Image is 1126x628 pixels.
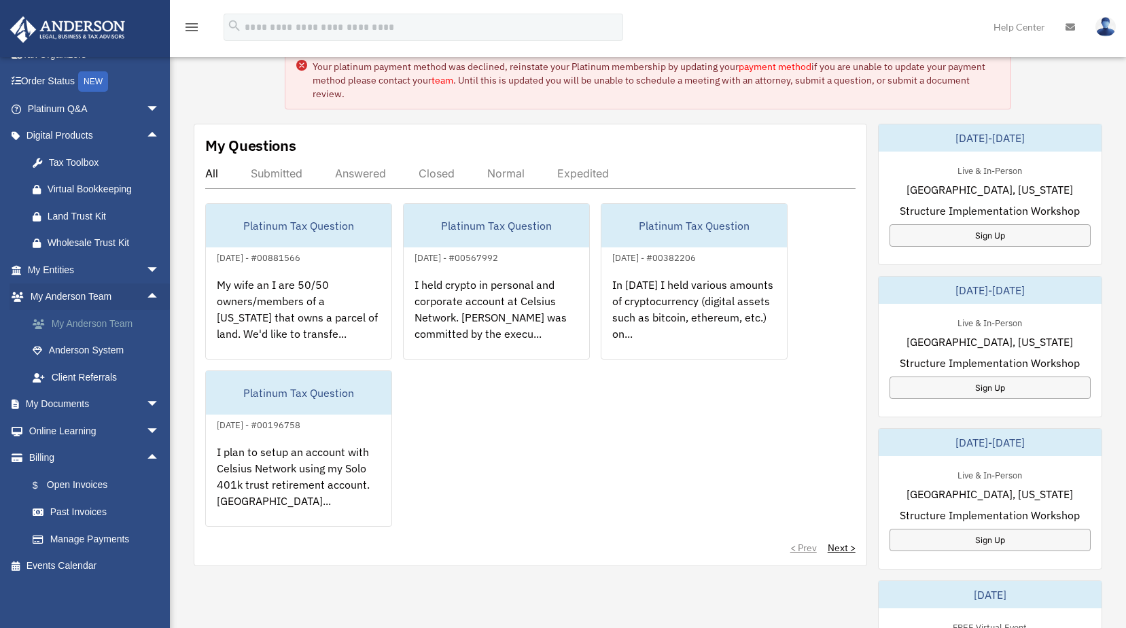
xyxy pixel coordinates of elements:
[487,167,525,180] div: Normal
[601,204,787,247] div: Platinum Tax Question
[1095,17,1116,37] img: User Pic
[78,71,108,92] div: NEW
[6,16,129,43] img: Anderson Advisors Platinum Portal
[146,256,173,284] span: arrow_drop_down
[19,471,180,499] a: $Open Invoices
[10,391,180,418] a: My Documentsarrow_drop_down
[146,95,173,123] span: arrow_drop_down
[947,162,1033,177] div: Live & In-Person
[146,417,173,445] span: arrow_drop_down
[879,429,1102,456] div: [DATE]-[DATE]
[40,477,47,494] span: $
[19,499,180,526] a: Past Invoices
[205,370,392,527] a: Platinum Tax Question[DATE] - #00196758I plan to setup an account with Celsius Network using my S...
[19,149,180,176] a: Tax Toolbox
[907,181,1073,198] span: [GEOGRAPHIC_DATA], [US_STATE]
[146,444,173,472] span: arrow_drop_up
[404,249,509,264] div: [DATE] - #00567992
[313,60,1000,101] div: Your platinum payment method was declined, reinstate your Platinum membership by updating your if...
[10,68,180,96] a: Order StatusNEW
[10,122,180,150] a: Digital Productsarrow_drop_up
[10,256,180,283] a: My Entitiesarrow_drop_down
[10,283,180,311] a: My Anderson Teamarrow_drop_up
[879,277,1102,304] div: [DATE]-[DATE]
[48,154,163,171] div: Tax Toolbox
[890,224,1091,247] a: Sign Up
[432,74,453,86] a: team
[19,203,180,230] a: Land Trust Kit
[10,444,180,472] a: Billingarrow_drop_up
[601,203,788,360] a: Platinum Tax Question[DATE] - #00382206In [DATE] I held various amounts of cryptocurrency (digita...
[146,391,173,419] span: arrow_drop_down
[19,310,180,337] a: My Anderson Team
[10,95,180,122] a: Platinum Q&Aarrow_drop_down
[48,181,163,198] div: Virtual Bookkeeping
[183,19,200,35] i: menu
[879,124,1102,152] div: [DATE]-[DATE]
[146,283,173,311] span: arrow_drop_up
[48,208,163,225] div: Land Trust Kit
[335,167,386,180] div: Answered
[206,417,311,431] div: [DATE] - #00196758
[19,337,180,364] a: Anderson System
[10,553,180,580] a: Events Calendar
[419,167,455,180] div: Closed
[19,364,180,391] a: Client Referrals
[739,60,811,73] a: payment method
[205,135,296,156] div: My Questions
[403,203,590,360] a: Platinum Tax Question[DATE] - #00567992I held crypto in personal and corporate account at Celsius...
[890,377,1091,399] a: Sign Up
[10,417,180,444] a: Online Learningarrow_drop_down
[206,204,391,247] div: Platinum Tax Question
[947,467,1033,481] div: Live & In-Person
[205,167,218,180] div: All
[206,249,311,264] div: [DATE] - #00881566
[879,581,1102,608] div: [DATE]
[183,24,200,35] a: menu
[19,230,180,257] a: Wholesale Trust Kit
[251,167,302,180] div: Submitted
[19,176,180,203] a: Virtual Bookkeeping
[206,433,391,539] div: I plan to setup an account with Celsius Network using my Solo 401k trust retirement account. [GEO...
[900,203,1080,219] span: Structure Implementation Workshop
[404,266,589,372] div: I held crypto in personal and corporate account at Celsius Network. [PERSON_NAME] was committed b...
[205,203,392,360] a: Platinum Tax Question[DATE] - #00881566My wife an I are 50/50 owners/members of a [US_STATE] that...
[900,355,1080,371] span: Structure Implementation Workshop
[48,234,163,251] div: Wholesale Trust Kit
[146,122,173,150] span: arrow_drop_up
[601,266,787,372] div: In [DATE] I held various amounts of cryptocurrency (digital assets such as bitcoin, ethereum, etc...
[900,507,1080,523] span: Structure Implementation Workshop
[601,249,707,264] div: [DATE] - #00382206
[947,315,1033,329] div: Live & In-Person
[828,541,856,555] a: Next >
[206,266,391,372] div: My wife an I are 50/50 owners/members of a [US_STATE] that owns a parcel of land. We'd like to tr...
[557,167,609,180] div: Expedited
[907,486,1073,502] span: [GEOGRAPHIC_DATA], [US_STATE]
[227,18,242,33] i: search
[404,204,589,247] div: Platinum Tax Question
[907,334,1073,350] span: [GEOGRAPHIC_DATA], [US_STATE]
[206,371,391,415] div: Platinum Tax Question
[890,529,1091,551] a: Sign Up
[19,525,180,553] a: Manage Payments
